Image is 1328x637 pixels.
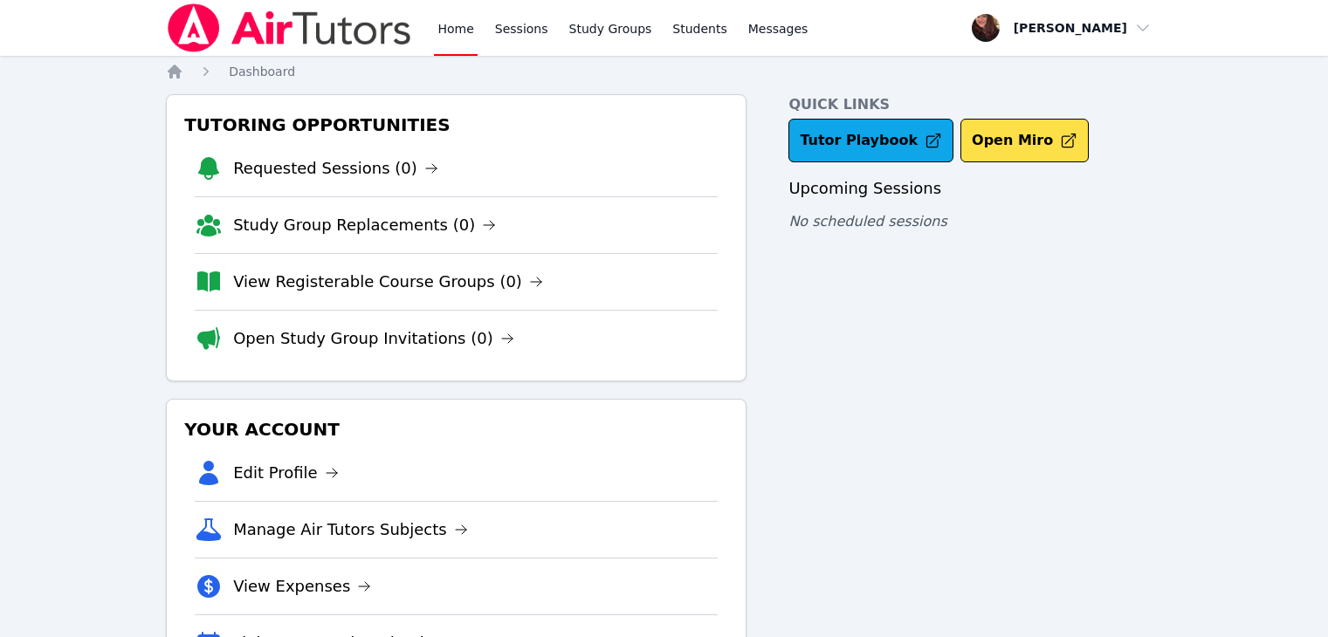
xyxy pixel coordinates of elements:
a: Manage Air Tutors Subjects [233,517,468,542]
h3: Tutoring Opportunities [181,109,732,140]
img: Air Tutors [166,3,413,52]
h3: Upcoming Sessions [788,176,1162,201]
a: View Registerable Course Groups (0) [233,270,543,294]
a: Open Study Group Invitations (0) [233,326,514,351]
a: Edit Profile [233,461,339,485]
h3: Your Account [181,414,732,445]
a: Dashboard [229,63,295,80]
span: Messages [748,20,808,38]
a: Requested Sessions (0) [233,156,438,181]
span: No scheduled sessions [788,213,946,229]
h4: Quick Links [788,94,1162,115]
a: Study Group Replacements (0) [233,213,496,237]
nav: Breadcrumb [166,63,1162,80]
span: Dashboard [229,65,295,79]
button: Open Miro [960,119,1089,162]
a: View Expenses [233,574,371,599]
a: Tutor Playbook [788,119,953,162]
